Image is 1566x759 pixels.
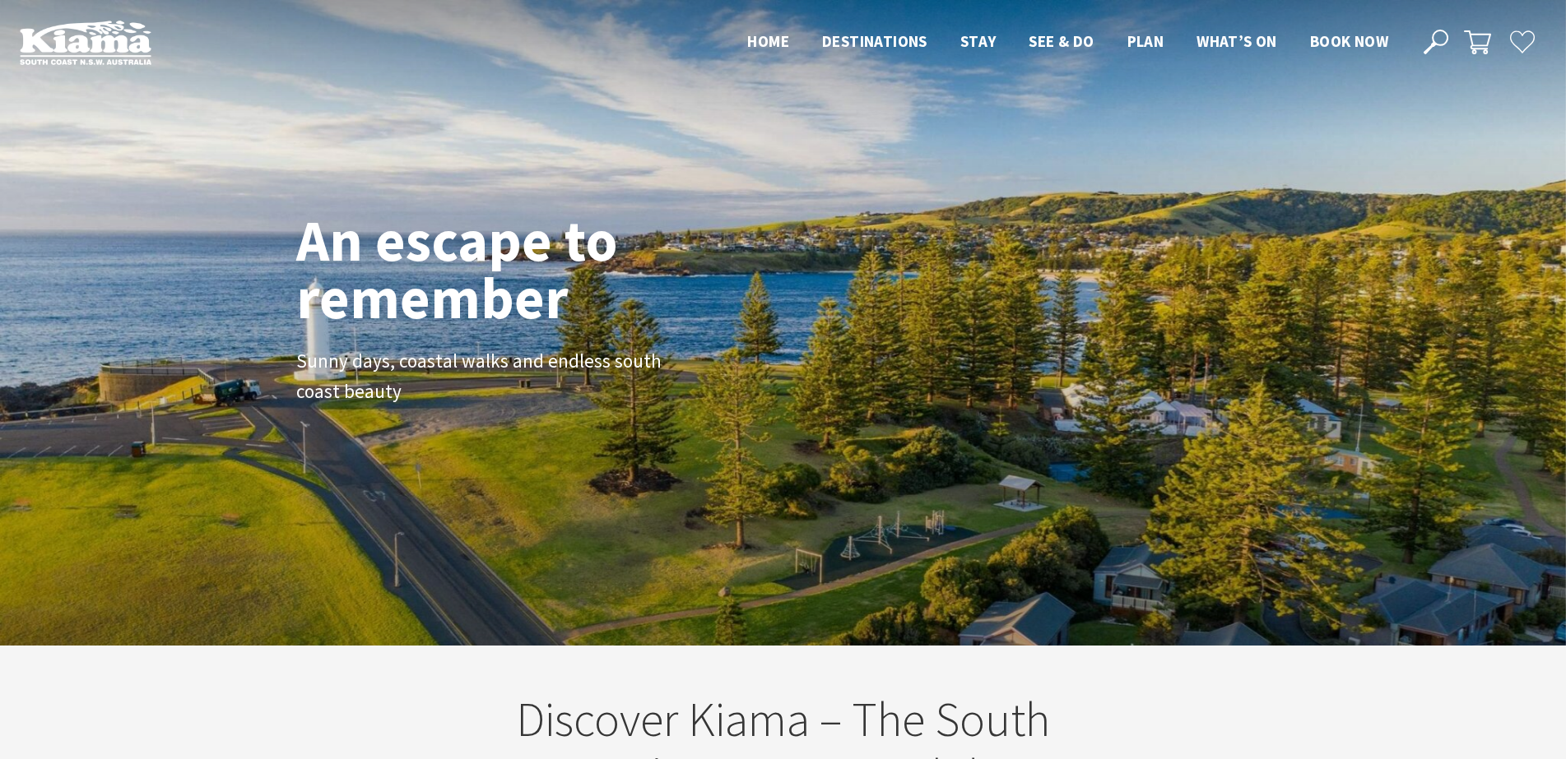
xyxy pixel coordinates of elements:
span: What’s On [1197,31,1277,51]
img: Kiama Logo [20,20,151,65]
p: Sunny days, coastal walks and endless south coast beauty [296,346,667,407]
span: See & Do [1029,31,1094,51]
span: Home [747,31,789,51]
nav: Main Menu [731,29,1405,56]
span: Stay [960,31,997,51]
span: Destinations [822,31,927,51]
span: Plan [1127,31,1164,51]
span: Book now [1310,31,1388,51]
h1: An escape to remember [296,211,749,326]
